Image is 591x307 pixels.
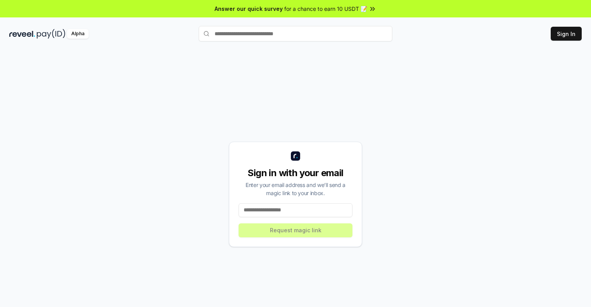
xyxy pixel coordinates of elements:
[239,167,352,179] div: Sign in with your email
[239,181,352,197] div: Enter your email address and we’ll send a magic link to your inbox.
[551,27,582,41] button: Sign In
[37,29,65,39] img: pay_id
[9,29,35,39] img: reveel_dark
[215,5,283,13] span: Answer our quick survey
[67,29,89,39] div: Alpha
[284,5,367,13] span: for a chance to earn 10 USDT 📝
[291,151,300,161] img: logo_small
